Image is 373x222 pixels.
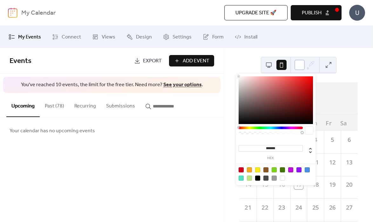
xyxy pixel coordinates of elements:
button: Upcoming [6,93,40,117]
span: Install [244,33,257,41]
img: logo [8,8,17,18]
a: Install [230,28,262,45]
div: 5 [328,135,337,144]
button: Upgrade site 🚀 [224,5,288,20]
div: #7ED321 [272,167,277,172]
div: 6 [345,135,354,144]
span: You've reached 10 events, the limit for the free tier. Need more? . [10,81,214,88]
a: Views [87,28,120,45]
div: 25 [311,203,320,212]
button: Submissions [101,93,140,116]
div: #8B572A [263,167,268,172]
button: Past (78) [40,93,69,116]
div: #4A90E2 [305,167,310,172]
div: 17 [294,180,303,189]
div: [DATE] [240,82,358,94]
span: Your calendar has no upcoming events [10,127,95,135]
div: #FFFFFF [280,176,285,181]
div: #9B9B9B [272,176,277,181]
a: Design [122,28,157,45]
div: #BD10E0 [288,167,293,172]
div: Fr [321,114,336,130]
a: Form [198,28,228,45]
div: 20 [345,180,354,189]
div: 22 [260,203,269,212]
span: Form [212,33,224,41]
label: hex [239,156,303,160]
div: 21 [243,203,252,212]
div: #50E3C2 [239,176,244,181]
div: 14 [243,180,252,189]
span: Connect [62,33,81,41]
div: #417505 [280,167,285,172]
b: My Calendar [21,7,56,19]
div: Sa [336,114,351,130]
span: Export [143,57,162,65]
a: Export [129,55,166,66]
span: Events [10,54,31,68]
span: Upgrade site 🚀 [235,9,276,17]
span: Design [136,33,152,41]
a: Connect [47,28,86,45]
span: My Events [18,33,41,41]
div: 15 [260,180,269,189]
div: #D0021B [239,167,244,172]
span: Views [102,33,115,41]
a: Settings [158,28,196,45]
a: My Events [4,28,46,45]
div: #9013FE [296,167,302,172]
a: See your options [163,80,202,90]
span: Settings [173,33,192,41]
div: U [349,5,365,21]
div: #F5A623 [247,167,252,172]
div: 23 [277,203,286,212]
div: #B8E986 [247,176,252,181]
div: 11 [311,158,320,167]
div: 12 [328,158,337,167]
div: 27 [345,203,354,212]
button: Recurring [69,93,101,116]
div: #4A4A4A [263,176,268,181]
div: 4 [311,135,320,144]
div: 26 [328,203,337,212]
div: #000000 [255,176,260,181]
div: 24 [294,203,303,212]
div: 18 [311,180,320,189]
div: 19 [328,180,337,189]
div: #F8E71C [255,167,260,172]
button: Publish [291,5,342,20]
div: 16 [277,180,286,189]
span: Publish [302,9,322,17]
div: 13 [345,158,354,167]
